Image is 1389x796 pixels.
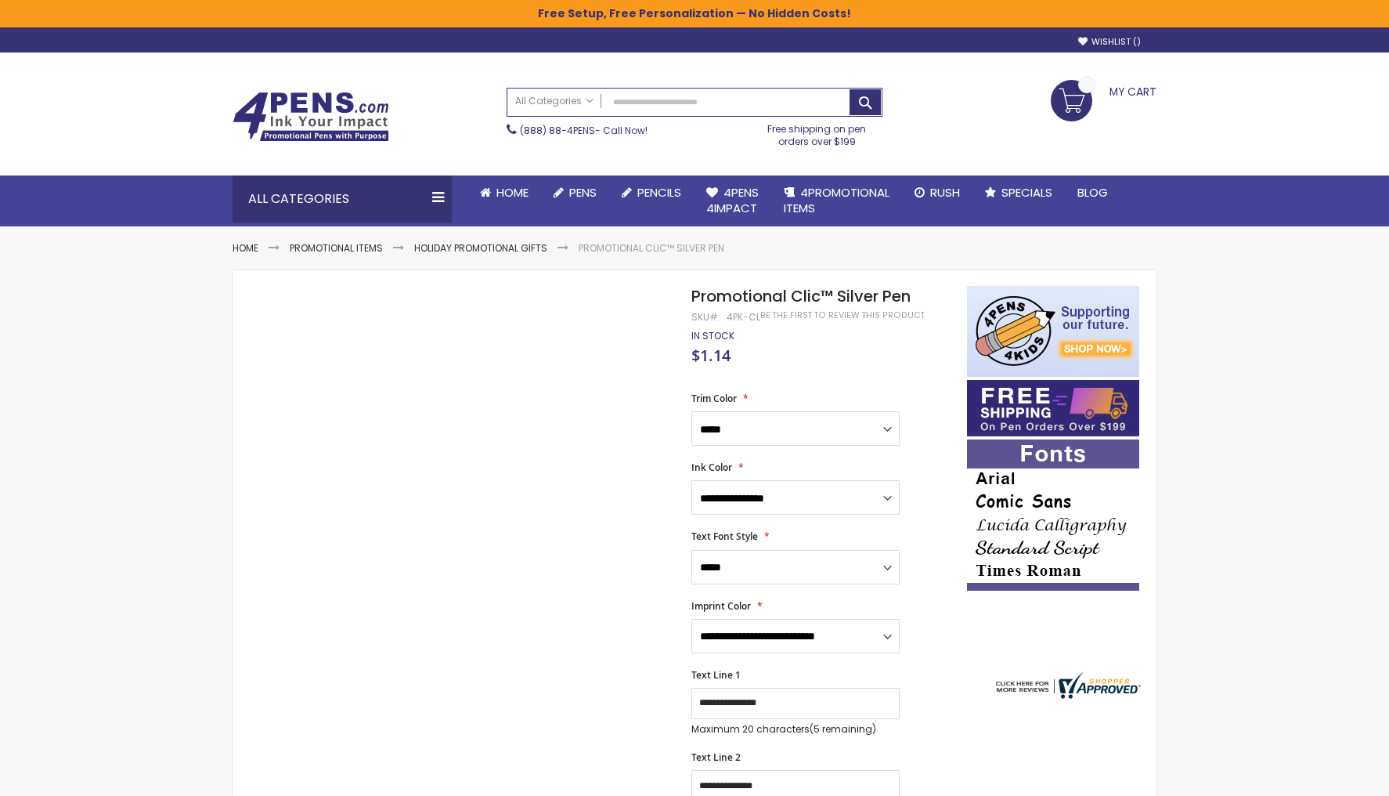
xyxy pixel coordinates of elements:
span: In stock [691,329,734,342]
span: Text Line 1 [691,668,741,682]
span: Imprint Color [691,599,751,613]
div: Availability [691,330,734,342]
a: Be the first to review this product [760,309,925,321]
a: Blog [1065,175,1120,210]
span: Pencils [637,184,681,201]
span: Home [496,184,529,201]
div: Free shipping on pen orders over $199 [752,117,883,148]
span: Rush [930,184,960,201]
div: All Categories [233,175,452,223]
a: All Categories [507,89,601,114]
a: (888) 88-4PENS [520,124,595,137]
span: Text Font Style [691,530,758,543]
div: 4PK-CL [727,311,760,324]
a: 4Pens4impact [694,175,771,226]
p: Maximum 20 characters [691,723,900,736]
a: Specials [972,175,1065,210]
a: Home [233,241,258,255]
a: Rush [902,175,972,210]
a: Holiday Promotional Gifts [414,241,547,255]
img: 4pens 4 kids [967,286,1139,377]
span: 4Pens 4impact [706,184,759,216]
span: $1.14 [691,345,731,366]
span: (5 remaining) [810,722,876,736]
a: Pens [541,175,609,210]
a: Home [467,175,541,210]
span: Promotional Clic™ Silver Pen [691,285,911,307]
a: Pencils [609,175,694,210]
img: 4pens.com widget logo [992,672,1141,699]
a: 4pens.com certificate URL [992,689,1141,702]
a: Wishlist [1078,36,1141,48]
span: Trim Color [691,392,737,405]
a: 4PROMOTIONALITEMS [771,175,902,226]
span: Specials [1001,184,1052,201]
span: Text Line 2 [691,751,741,764]
img: font-personalization-examples [967,440,1139,591]
span: - Call Now! [520,124,648,137]
span: Ink Color [691,461,732,474]
li: Promotional Clic™ Silver Pen [579,242,724,255]
span: All Categories [515,95,593,107]
img: 4Pens Custom Pens and Promotional Products [233,92,389,142]
a: Promotional Items [290,241,383,255]
img: Free shipping on orders over $199 [967,380,1139,436]
strong: SKU [691,310,720,324]
span: Blog [1077,184,1108,201]
span: 4PROMOTIONAL ITEMS [784,184,889,216]
span: Pens [569,184,597,201]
